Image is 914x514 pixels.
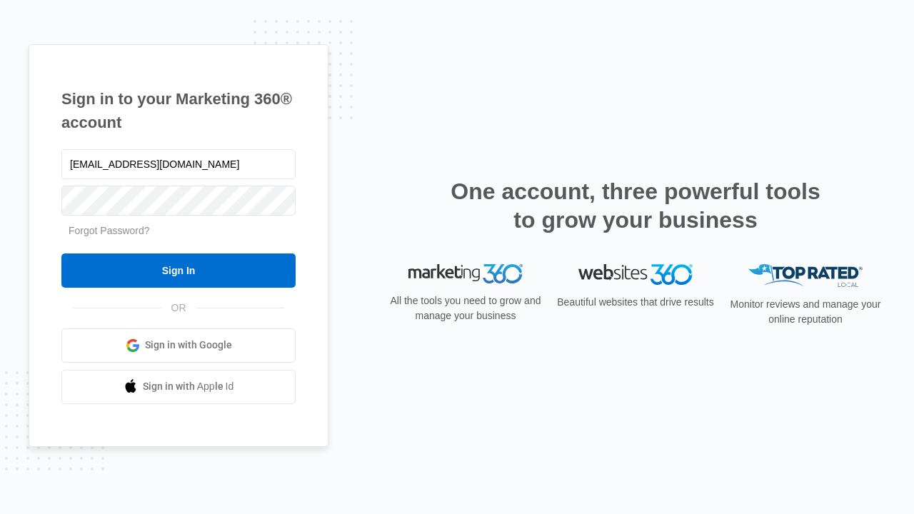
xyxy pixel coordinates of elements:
[578,264,693,285] img: Websites 360
[725,297,885,327] p: Monitor reviews and manage your online reputation
[61,370,296,404] a: Sign in with Apple Id
[61,253,296,288] input: Sign In
[161,301,196,316] span: OR
[446,177,825,234] h2: One account, three powerful tools to grow your business
[61,328,296,363] a: Sign in with Google
[145,338,232,353] span: Sign in with Google
[143,379,234,394] span: Sign in with Apple Id
[61,87,296,134] h1: Sign in to your Marketing 360® account
[408,264,523,284] img: Marketing 360
[386,293,546,323] p: All the tools you need to grow and manage your business
[69,225,150,236] a: Forgot Password?
[61,149,296,179] input: Email
[748,264,863,288] img: Top Rated Local
[556,295,715,310] p: Beautiful websites that drive results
